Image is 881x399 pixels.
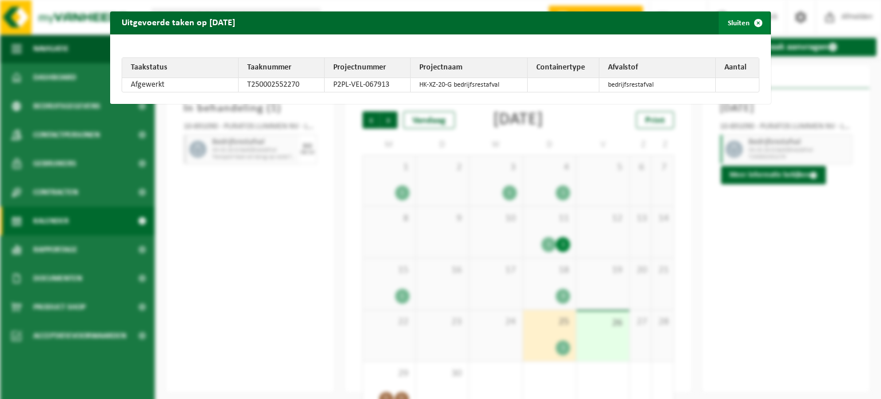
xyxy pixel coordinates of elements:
button: Sluiten [719,11,770,34]
td: P2PL-VEL-067913 [325,78,411,100]
td: HK-XZ-20-G bedrijfsrestafval [411,78,527,100]
td: Afgewerkt [122,78,239,100]
th: Aantal [716,58,759,78]
th: Projectnummer [325,58,411,78]
img: HK-XZ-20-GN-17 [536,81,584,97]
h2: Uitgevoerde taken op [DATE] [110,11,247,33]
th: Afvalstof [599,58,716,78]
td: T250002552270 [239,78,325,100]
th: Taakstatus [122,58,239,78]
th: Taaknummer [239,58,325,78]
th: Containertype [528,58,599,78]
td: bedrijfsrestafval [599,78,716,100]
th: Projectnaam [411,58,527,78]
